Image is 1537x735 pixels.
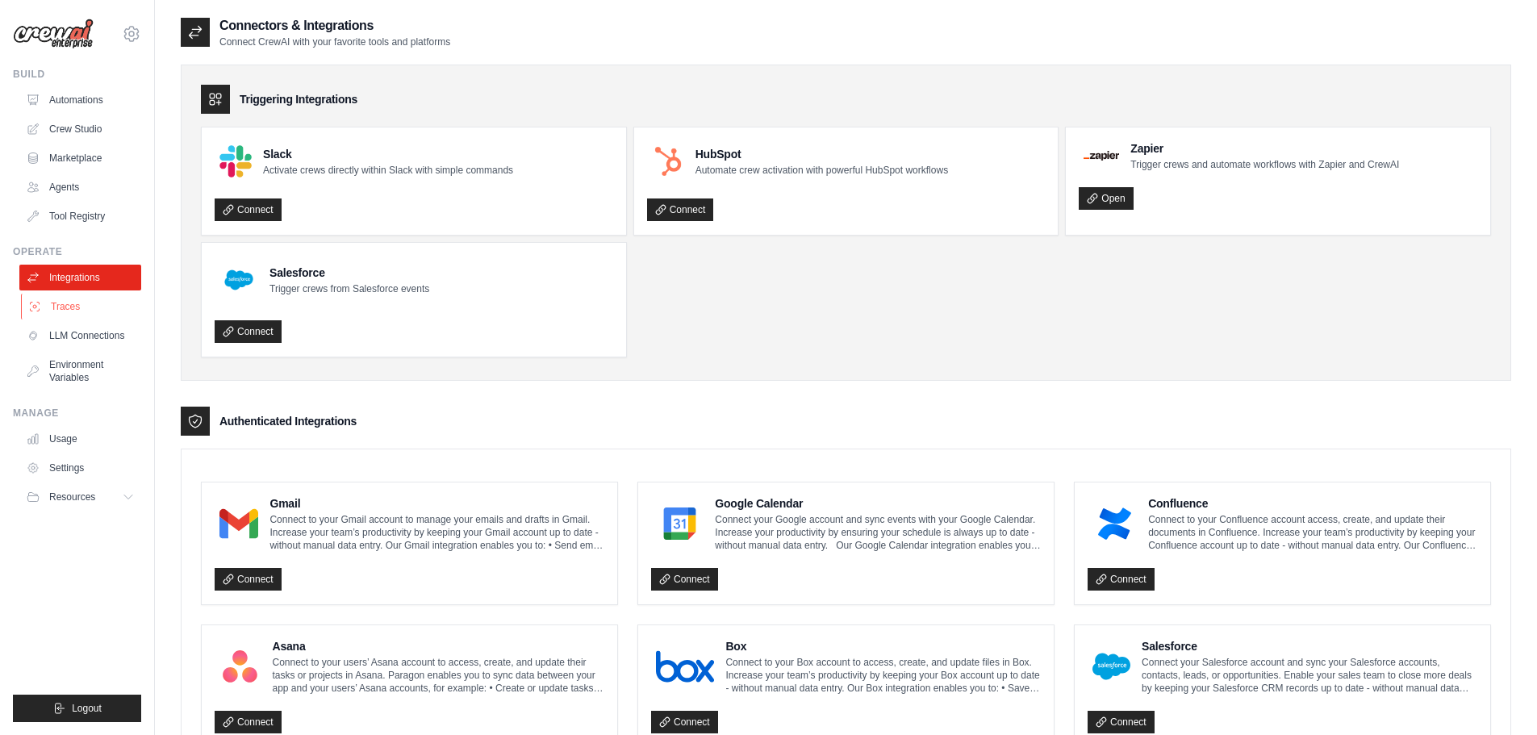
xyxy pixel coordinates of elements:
a: Automations [19,87,141,113]
h4: Google Calendar [715,495,1041,512]
button: Resources [19,484,141,510]
img: Slack Logo [219,145,252,177]
a: Marketplace [19,145,141,171]
img: Logo [13,19,94,49]
h4: Box [725,638,1041,654]
img: Confluence Logo [1092,507,1137,540]
p: Connect to your Gmail account to manage your emails and drafts in Gmail. Increase your team’s pro... [269,513,604,552]
h4: Confluence [1148,495,1477,512]
a: Integrations [19,265,141,290]
a: Connect [651,711,718,733]
img: Salesforce Logo [1092,650,1130,683]
a: Open [1079,187,1133,210]
h4: HubSpot [695,146,948,162]
p: Connect to your users’ Asana account to access, create, and update their tasks or projects in Asa... [272,656,604,695]
p: Connect your Salesforce account and sync your Salesforce accounts, contacts, leads, or opportunit... [1142,656,1477,695]
img: Asana Logo [219,650,261,683]
a: Connect [647,198,714,221]
h3: Authenticated Integrations [219,413,357,429]
span: Logout [72,702,102,715]
a: Connect [215,568,282,591]
img: Gmail Logo [219,507,258,540]
a: Environment Variables [19,352,141,390]
a: Crew Studio [19,116,141,142]
div: Manage [13,407,141,420]
a: Tool Registry [19,203,141,229]
button: Logout [13,695,141,722]
h3: Triggering Integrations [240,91,357,107]
a: Connect [1088,568,1155,591]
img: Zapier Logo [1084,151,1119,161]
p: Trigger crews from Salesforce events [269,282,429,295]
p: Connect to your Confluence account access, create, and update their documents in Confluence. Incr... [1148,513,1477,552]
div: Operate [13,245,141,258]
h2: Connectors & Integrations [219,16,450,35]
p: Activate crews directly within Slack with simple commands [263,164,513,177]
p: Connect CrewAI with your favorite tools and platforms [219,35,450,48]
div: Build [13,68,141,81]
h4: Salesforce [269,265,429,281]
h4: Salesforce [1142,638,1477,654]
p: Trigger crews and automate workflows with Zapier and CrewAI [1130,158,1399,171]
a: Agents [19,174,141,200]
a: Connect [1088,711,1155,733]
span: Resources [49,491,95,503]
a: Connect [215,198,282,221]
h4: Gmail [269,495,604,512]
a: Connect [215,711,282,733]
p: Automate crew activation with powerful HubSpot workflows [695,164,948,177]
a: Usage [19,426,141,452]
img: Salesforce Logo [219,261,258,299]
a: Settings [19,455,141,481]
img: Box Logo [656,650,714,683]
h4: Slack [263,146,513,162]
a: Connect [215,320,282,343]
a: Connect [651,568,718,591]
h4: Asana [272,638,604,654]
p: Connect your Google account and sync events with your Google Calendar. Increase your productivity... [715,513,1041,552]
a: LLM Connections [19,323,141,349]
h4: Zapier [1130,140,1399,157]
img: HubSpot Logo [652,145,684,177]
p: Connect to your Box account to access, create, and update files in Box. Increase your team’s prod... [725,656,1041,695]
img: Google Calendar Logo [656,507,704,540]
a: Traces [21,294,143,319]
